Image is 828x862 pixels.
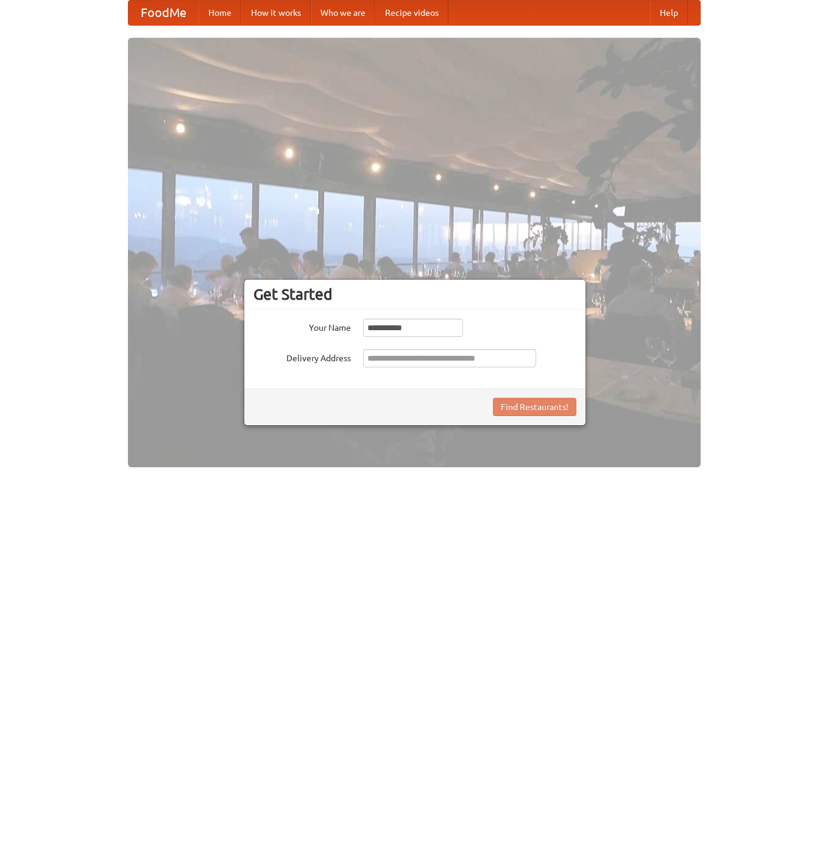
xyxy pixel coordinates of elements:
[375,1,448,25] a: Recipe videos
[129,1,199,25] a: FoodMe
[253,319,351,334] label: Your Name
[650,1,688,25] a: Help
[253,285,576,303] h3: Get Started
[253,349,351,364] label: Delivery Address
[199,1,241,25] a: Home
[311,1,375,25] a: Who we are
[493,398,576,416] button: Find Restaurants!
[241,1,311,25] a: How it works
